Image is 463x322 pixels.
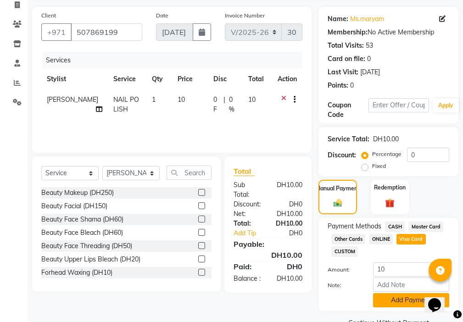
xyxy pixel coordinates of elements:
label: Redemption [374,183,406,192]
label: Fixed [372,162,386,170]
div: Last Visit: [328,67,358,77]
span: CUSTOM [331,246,358,257]
div: Beauty Face Threading (DH50) [41,241,132,251]
span: ONLINE [369,234,393,244]
span: 10 [248,95,256,104]
label: Client [41,11,56,20]
input: Search by Name/Mobile/Email/Code [71,23,142,41]
div: Points: [328,81,348,90]
div: 0 [350,81,354,90]
div: Balance : [227,274,268,283]
th: Stylist [41,69,108,89]
div: Beauty Upper Lips Bleach (DH20) [41,255,140,264]
span: 0 F [213,95,220,114]
th: Service [108,69,146,89]
button: Apply [433,99,459,112]
label: Note: [321,281,366,289]
button: +971 [41,23,72,41]
div: Paid: [227,261,268,272]
div: Service Total: [328,134,369,144]
div: Coupon Code [328,100,368,120]
label: Invoice Number [225,11,265,20]
input: Enter Offer / Coupon Code [368,98,429,112]
div: DH10.00 [227,250,309,261]
iframe: chat widget [424,285,454,313]
div: DH0 [268,200,309,209]
label: Percentage [372,150,402,158]
button: Add Payment [373,293,449,307]
input: Amount [373,262,449,277]
div: DH0 [268,261,309,272]
span: [PERSON_NAME] [47,95,98,104]
th: Action [272,69,302,89]
div: Discount: [328,150,356,160]
div: Beauty Makeup (DH250) [41,188,114,198]
div: Total: [227,219,268,228]
th: Total [243,69,272,89]
th: Qty [146,69,172,89]
div: Forhead Waxing (DH10) [41,268,112,278]
div: Beauty Face Bleach (DH60) [41,228,123,238]
div: DH10.00 [373,134,399,144]
div: DH10.00 [268,274,309,283]
span: 0 % [229,95,237,114]
div: DH0 [275,228,309,238]
div: No Active Membership [328,28,449,37]
div: DH10.00 [268,219,309,228]
div: Net: [227,209,268,219]
span: | [223,95,225,114]
div: Beauty Face Shama (DH60) [41,215,123,224]
img: _cash.svg [331,198,345,208]
div: Membership: [328,28,368,37]
div: 53 [366,41,373,50]
div: Name: [328,14,348,24]
div: Payable: [227,239,309,250]
span: Visa Card [396,234,426,244]
th: Price [172,69,208,89]
div: Services [42,52,309,69]
div: DH10.00 [268,209,309,219]
span: 1 [152,95,156,104]
span: 10 [178,95,185,104]
th: Disc [208,69,243,89]
label: Date [156,11,168,20]
input: Search or Scan [167,166,212,180]
a: Ms.maryam [350,14,384,24]
div: Card on file: [328,54,365,64]
span: Payment Methods [328,222,381,231]
div: Beauty Facial (DH150) [41,201,107,211]
span: CASH [385,222,405,232]
span: Master Card [408,222,443,232]
input: Add Note [373,278,449,292]
div: Sub Total: [227,180,268,200]
label: Manual Payment [316,184,360,193]
a: Add Tip [227,228,275,238]
span: Other Cards [331,234,365,244]
div: 0 [367,54,371,64]
div: [DATE] [360,67,380,77]
img: _gift.svg [382,197,397,209]
span: NAIL POLISH [113,95,139,113]
label: Amount: [321,266,366,274]
div: Total Visits: [328,41,364,50]
span: Total [234,167,255,176]
div: DH10.00 [268,180,309,200]
div: Discount: [227,200,268,209]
